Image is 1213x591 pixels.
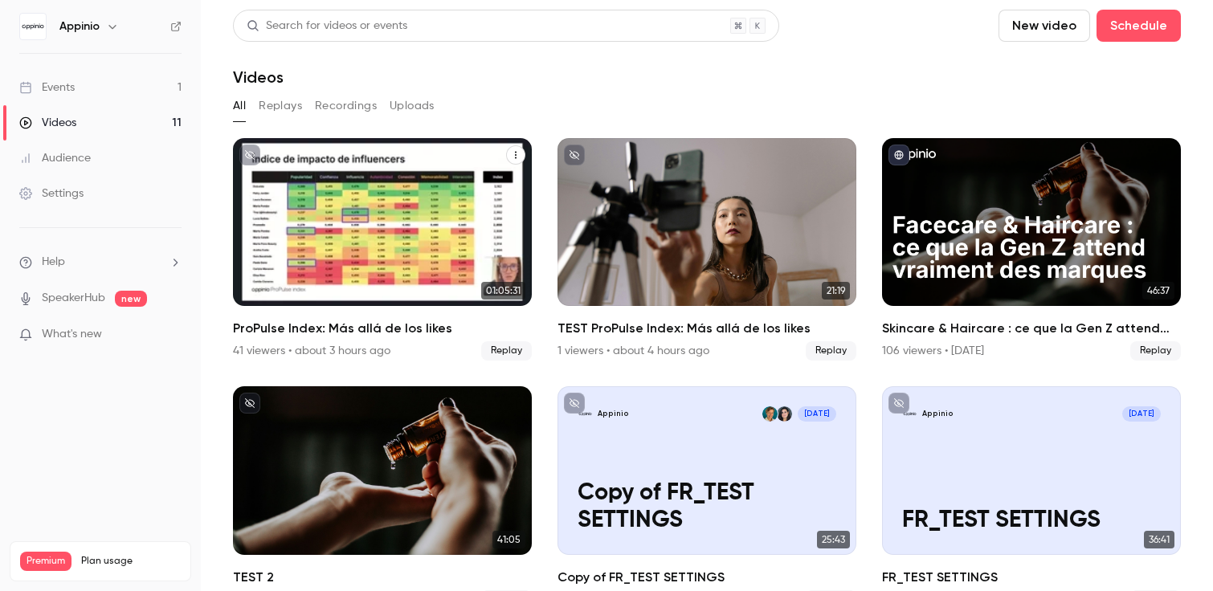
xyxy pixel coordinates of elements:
button: Uploads [390,93,435,119]
li: Skincare & Haircare : ce que la Gen Z attend vraiment des marques [882,138,1181,361]
a: 46:37Skincare & Haircare : ce que la Gen Z attend vraiment des marques106 viewers • [DATE]Replay [882,138,1181,361]
button: published [888,145,909,165]
span: [DATE] [1122,406,1161,422]
span: 36:41 [1144,531,1174,548]
div: Events [19,79,75,96]
div: Search for videos or events [247,18,407,35]
button: unpublished [564,393,585,414]
div: 41 viewers • about 3 hours ago [233,343,390,359]
div: 106 viewers • [DATE] [882,343,984,359]
span: [DATE] [798,406,836,422]
button: New video [999,10,1090,42]
iframe: Noticeable Trigger [162,328,182,342]
span: 21:19 [822,282,850,300]
div: Settings [19,185,84,202]
p: FR_TEST SETTINGS [902,507,1161,535]
div: 1 viewers • about 4 hours ago [557,343,709,359]
h2: TEST ProPulse Index: Más allá de los likes [557,319,856,338]
button: Schedule [1097,10,1181,42]
li: help-dropdown-opener [19,254,182,271]
h2: FR_TEST SETTINGS [882,568,1181,587]
p: Copy of FR_TEST SETTINGS [578,480,836,534]
a: SpeakerHub [42,290,105,307]
h2: Skincare & Haircare : ce que la Gen Z attend vraiment des marques [882,319,1181,338]
span: Replay [481,341,532,361]
span: new [115,291,147,307]
button: unpublished [239,393,260,414]
img: Copy of FR_TEST SETTINGS [578,406,593,422]
button: Replays [259,93,302,119]
a: 21:19TEST ProPulse Index: Más allá de los likes1 viewers • about 4 hours agoReplay [557,138,856,361]
span: 46:37 [1142,282,1174,300]
span: What's new [42,326,102,343]
h2: Copy of FR_TEST SETTINGS [557,568,856,587]
section: Videos [233,10,1181,581]
span: Help [42,254,65,271]
span: Replay [1130,341,1181,361]
h2: TEST 2 [233,568,532,587]
span: 01:05:31 [481,282,525,300]
li: ProPulse Index: Más allá de los likes [233,138,532,361]
span: Replay [806,341,856,361]
span: Premium [20,552,71,571]
h2: ProPulse Index: Más allá de los likes [233,319,532,338]
div: Videos [19,115,76,131]
p: Appinio [598,409,629,419]
h1: Videos [233,67,284,87]
a: 01:05:31ProPulse Index: Más allá de los likes41 viewers • about 3 hours agoReplay [233,138,532,361]
button: unpublished [239,145,260,165]
li: TEST ProPulse Index: Más allá de los likes [557,138,856,361]
span: 25:43 [817,531,850,548]
button: Recordings [315,93,377,119]
button: unpublished [564,145,585,165]
span: 41:05 [492,531,525,548]
img: Appinio [20,14,46,39]
div: Audience [19,150,91,166]
button: All [233,93,246,119]
img: Lola Gille [777,406,792,422]
img: Valérie Rager-Brossard [762,406,778,422]
img: FR_TEST SETTINGS [902,406,917,422]
button: unpublished [888,393,909,414]
span: Plan usage [81,555,181,568]
h6: Appinio [59,18,100,35]
p: Appinio [922,409,954,419]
